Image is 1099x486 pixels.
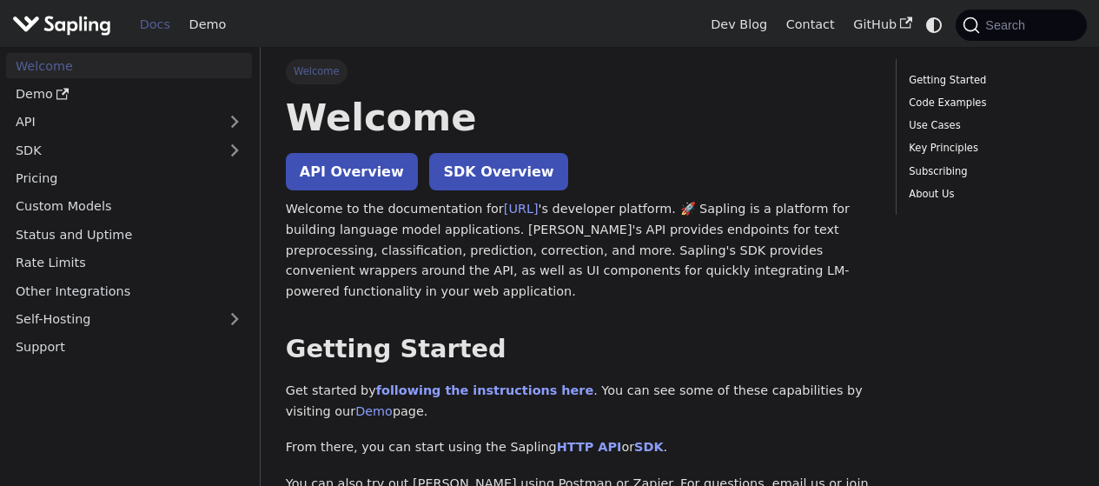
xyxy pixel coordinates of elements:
a: SDK [634,440,663,454]
a: Custom Models [6,194,252,219]
p: Welcome to the documentation for 's developer platform. 🚀 Sapling is a platform for building lang... [286,199,871,303]
a: Code Examples [909,95,1068,111]
a: Demo [355,404,393,418]
h2: Getting Started [286,334,871,365]
a: Demo [180,11,235,38]
a: Other Integrations [6,278,252,303]
a: API Overview [286,153,418,190]
a: Demo [6,82,252,107]
a: Self-Hosting [6,307,252,332]
p: Get started by . You can see some of these capabilities by visiting our page. [286,381,871,423]
a: Subscribing [909,163,1068,180]
img: Sapling.ai [12,12,111,37]
a: Welcome [6,53,252,78]
button: Search (Command+K) [956,10,1086,41]
a: Rate Limits [6,250,252,276]
a: About Us [909,186,1068,203]
button: Expand sidebar category 'SDK' [217,137,252,163]
a: Sapling.aiSapling.ai [12,12,117,37]
a: Pricing [6,166,252,191]
nav: Breadcrumbs [286,59,871,83]
button: Switch between dark and light mode (currently system mode) [922,12,947,37]
span: Welcome [286,59,348,83]
a: Docs [130,11,180,38]
p: From there, you can start using the Sapling or . [286,437,871,458]
a: SDK Overview [429,153,567,190]
a: HTTP API [557,440,622,454]
a: Key Principles [909,140,1068,156]
a: Status and Uptime [6,222,252,247]
a: Use Cases [909,117,1068,134]
a: GitHub [844,11,921,38]
span: Search [980,18,1036,32]
a: [URL] [504,202,539,216]
a: API [6,110,217,135]
a: following the instructions here [376,383,593,397]
a: SDK [6,137,217,163]
a: Dev Blog [701,11,776,38]
a: Support [6,335,252,360]
a: Getting Started [909,72,1068,89]
a: Contact [777,11,844,38]
h1: Welcome [286,94,871,141]
button: Expand sidebar category 'API' [217,110,252,135]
